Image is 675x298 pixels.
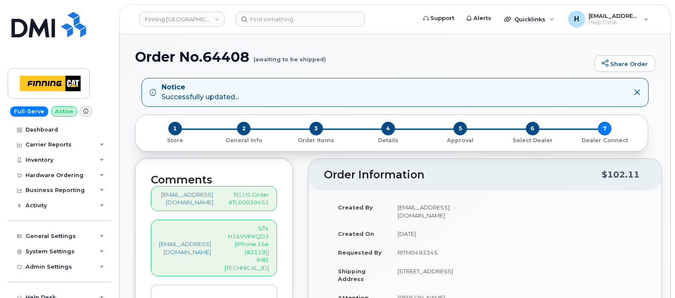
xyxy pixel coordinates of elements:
[227,191,269,206] p: TELUS Order #TL60030451
[159,240,211,256] a: [EMAIL_ADDRESS][DOMAIN_NAME]
[390,224,479,243] td: [DATE]
[159,191,213,206] a: [EMAIL_ADDRESS][DOMAIN_NAME]
[338,268,366,283] strong: Shipping Address
[453,122,467,135] span: 5
[237,122,251,135] span: 2
[428,137,493,144] p: Approval
[151,174,277,186] h2: Comments
[338,249,382,256] strong: Requested By
[526,122,539,135] span: 6
[594,55,655,72] a: Share Order
[338,230,374,237] strong: Created On
[424,135,496,144] a: 5 Approval
[324,169,602,181] h2: Order Information
[352,135,424,144] a: 4 Details
[254,49,326,63] small: (awaiting to be shipped)
[309,122,323,135] span: 3
[208,135,280,144] a: 2 General Info
[390,198,479,224] td: [EMAIL_ADDRESS][DOMAIN_NAME]
[142,135,208,144] a: 1 Store
[381,122,395,135] span: 4
[338,204,373,211] strong: Created By
[500,137,565,144] p: Select Dealer
[211,137,276,144] p: General Info
[496,135,568,144] a: 6 Select Dealer
[162,83,239,92] strong: Notice
[135,49,590,64] h1: Order No.64408
[355,137,421,144] p: Details
[225,224,269,272] p: S/N: H16VVPXQD3 [iPhone 16e (#2119)] IMEI: [TECHNICAL_ID]
[283,137,349,144] p: Order Items
[162,83,239,102] div: Successfully updated...
[168,122,182,135] span: 1
[146,137,204,144] p: Store
[390,262,479,288] td: [STREET_ADDRESS]
[280,135,352,144] a: 3 Order Items
[390,243,479,262] td: RITM0493345
[602,166,640,183] div: $102.11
